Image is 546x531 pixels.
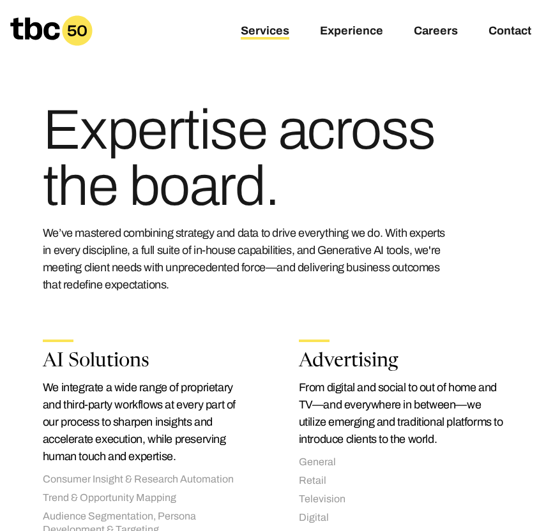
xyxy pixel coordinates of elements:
h1: Expertise across the board. [43,102,503,214]
li: Digital [299,511,504,525]
li: Television [299,493,504,506]
li: Trend & Opportunity Mapping [43,491,248,505]
li: General [299,456,504,469]
h2: Advertising [299,352,504,371]
p: We’ve mastered combining strategy and data to drive everything we do. With experts in every disci... [43,225,451,294]
p: We integrate a wide range of proprietary and third-party workflows at every part of our process t... [43,379,248,465]
p: From digital and social to out of home and TV—and everywhere in between—we utilize emerging and t... [299,379,504,448]
li: Retail [299,474,504,488]
a: Careers [414,24,458,40]
a: Homepage [10,15,93,46]
a: Experience [320,24,383,40]
li: Consumer Insight & Research Automation [43,473,248,486]
a: Services [241,24,289,40]
h2: AI Solutions [43,352,248,371]
a: Contact [489,24,531,40]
